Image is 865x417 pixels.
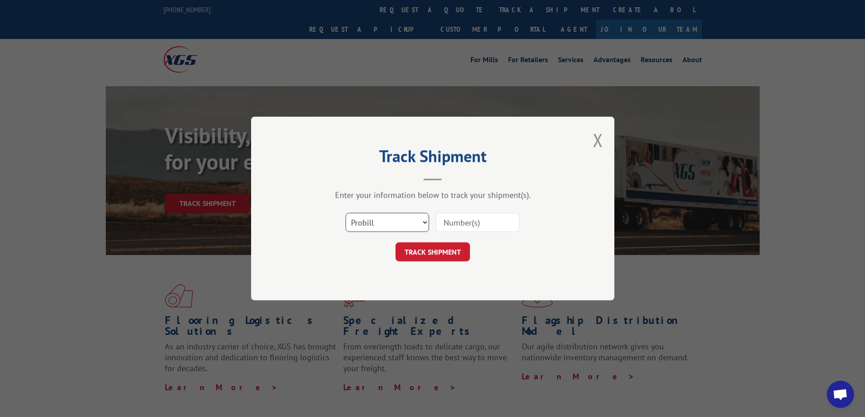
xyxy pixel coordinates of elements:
[297,190,569,200] div: Enter your information below to track your shipment(s).
[827,381,854,408] div: Open chat
[436,213,519,232] input: Number(s)
[297,150,569,167] h2: Track Shipment
[395,242,470,261] button: TRACK SHIPMENT
[593,128,603,152] button: Close modal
